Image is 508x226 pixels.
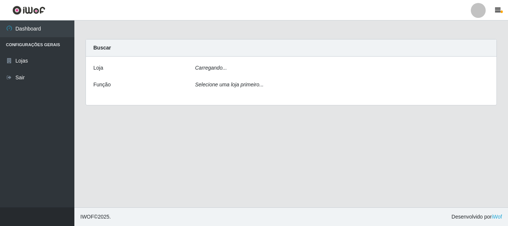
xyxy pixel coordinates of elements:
[492,214,502,220] a: iWof
[93,64,103,72] label: Loja
[195,65,227,71] i: Carregando...
[80,214,94,220] span: IWOF
[451,213,502,221] span: Desenvolvido por
[195,82,264,87] i: Selecione uma loja primeiro...
[93,45,111,51] strong: Buscar
[12,6,45,15] img: CoreUI Logo
[80,213,111,221] span: © 2025 .
[93,81,111,89] label: Função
